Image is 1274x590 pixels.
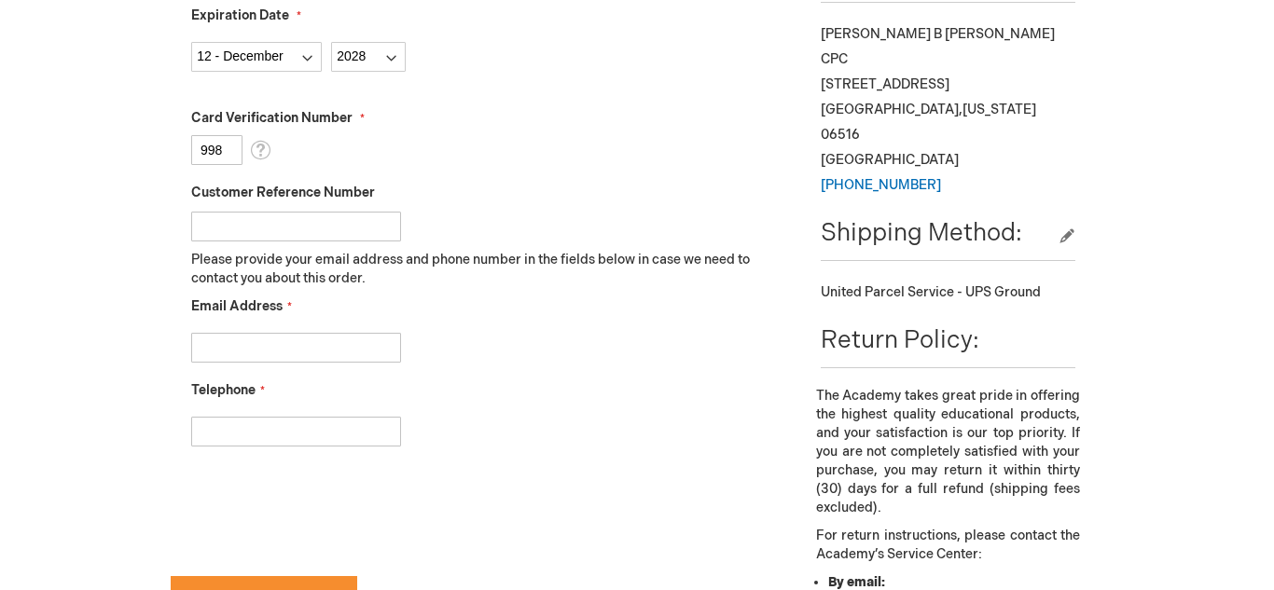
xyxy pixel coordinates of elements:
[816,527,1080,564] p: For return instructions, please contact the Academy’s Service Center:
[191,251,765,288] p: Please provide your email address and phone number in the fields below in case we need to contact...
[821,219,1022,248] span: Shipping Method:
[816,387,1080,517] p: The Academy takes great pride in offering the highest quality educational products, and your sati...
[191,110,353,126] span: Card Verification Number
[191,7,289,23] span: Expiration Date
[191,135,242,165] input: Card Verification Number
[821,326,979,355] span: Return Policy:
[191,298,283,314] span: Email Address
[821,284,1041,300] span: United Parcel Service - UPS Ground
[171,476,454,549] iframe: reCAPTCHA
[821,177,941,193] a: [PHONE_NUMBER]
[962,102,1036,117] span: [US_STATE]
[191,185,375,200] span: Customer Reference Number
[828,574,885,590] strong: By email:
[191,382,256,398] span: Telephone
[821,21,1075,198] div: [PERSON_NAME] B [PERSON_NAME] CPC [STREET_ADDRESS] [GEOGRAPHIC_DATA] , 06516 [GEOGRAPHIC_DATA]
